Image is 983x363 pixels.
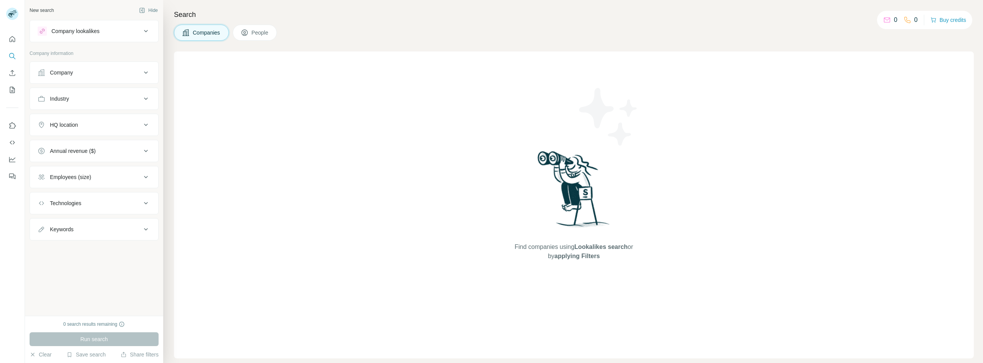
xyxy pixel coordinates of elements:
[66,351,106,358] button: Save search
[50,95,69,103] div: Industry
[30,22,158,40] button: Company lookalikes
[121,351,159,358] button: Share filters
[30,63,158,82] button: Company
[6,83,18,97] button: My lists
[30,7,54,14] div: New search
[6,66,18,80] button: Enrich CSV
[30,351,51,358] button: Clear
[50,121,78,129] div: HQ location
[30,168,158,186] button: Employees (size)
[574,82,643,151] img: Surfe Illustration - Stars
[574,244,628,250] span: Lookalikes search
[134,5,163,16] button: Hide
[30,90,158,108] button: Industry
[30,50,159,57] p: Company information
[30,194,158,212] button: Technologies
[50,199,81,207] div: Technologies
[6,152,18,166] button: Dashboard
[63,321,125,328] div: 0 search results remaining
[174,9,974,20] h4: Search
[554,253,600,259] span: applying Filters
[30,220,158,239] button: Keywords
[6,32,18,46] button: Quick start
[193,29,221,36] span: Companies
[50,69,73,76] div: Company
[894,15,897,25] p: 0
[6,119,18,133] button: Use Surfe on LinkedIn
[30,142,158,160] button: Annual revenue ($)
[6,136,18,149] button: Use Surfe API
[6,169,18,183] button: Feedback
[534,149,614,235] img: Surfe Illustration - Woman searching with binoculars
[51,27,99,35] div: Company lookalikes
[50,225,73,233] div: Keywords
[50,173,91,181] div: Employees (size)
[914,15,918,25] p: 0
[930,15,966,25] button: Buy credits
[50,147,96,155] div: Annual revenue ($)
[30,116,158,134] button: HQ location
[512,242,635,261] span: Find companies using or by
[252,29,269,36] span: People
[6,49,18,63] button: Search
